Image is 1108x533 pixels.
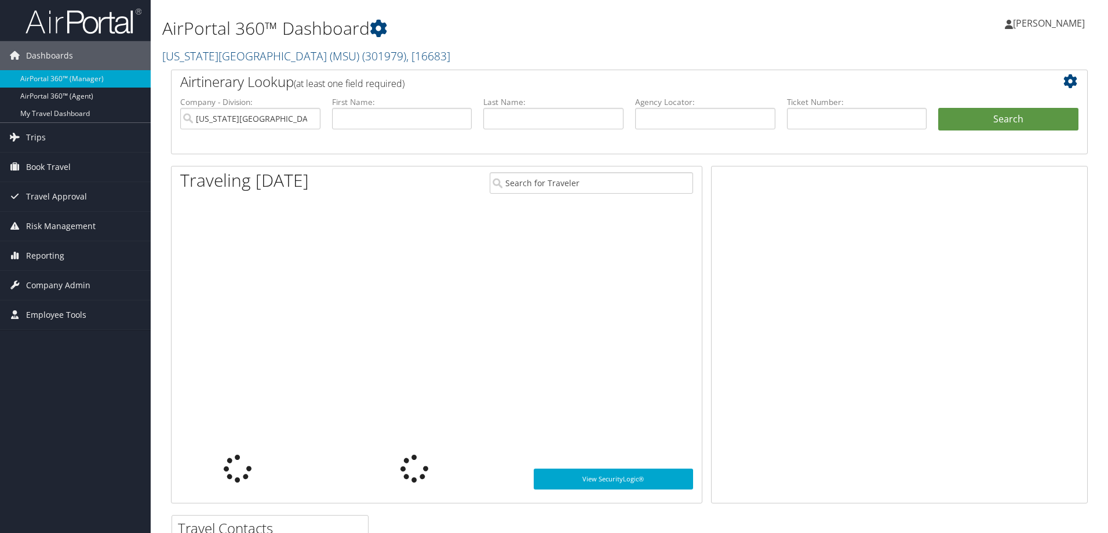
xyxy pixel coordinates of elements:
[362,48,406,64] span: ( 301979 )
[26,41,73,70] span: Dashboards
[25,8,141,35] img: airportal-logo.png
[1005,6,1096,41] a: [PERSON_NAME]
[635,96,775,108] label: Agency Locator:
[180,96,320,108] label: Company - Division:
[26,123,46,152] span: Trips
[938,108,1078,131] button: Search
[490,172,693,194] input: Search for Traveler
[180,168,309,193] h1: Traveling [DATE]
[26,153,71,182] span: Book Travel
[26,241,64,270] span: Reporting
[332,96,472,108] label: First Name:
[162,16,785,41] h1: AirPortal 360™ Dashboard
[1013,17,1085,30] span: [PERSON_NAME]
[26,271,90,300] span: Company Admin
[787,96,927,108] label: Ticket Number:
[180,72,1002,92] h2: Airtinerary Lookup
[483,96,624,108] label: Last Name:
[26,300,86,329] span: Employee Tools
[26,212,96,241] span: Risk Management
[162,48,450,64] a: [US_STATE][GEOGRAPHIC_DATA] (MSU)
[406,48,450,64] span: , [ 16683 ]
[534,469,693,490] a: View SecurityLogic®
[294,77,404,90] span: (at least one field required)
[26,182,87,211] span: Travel Approval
